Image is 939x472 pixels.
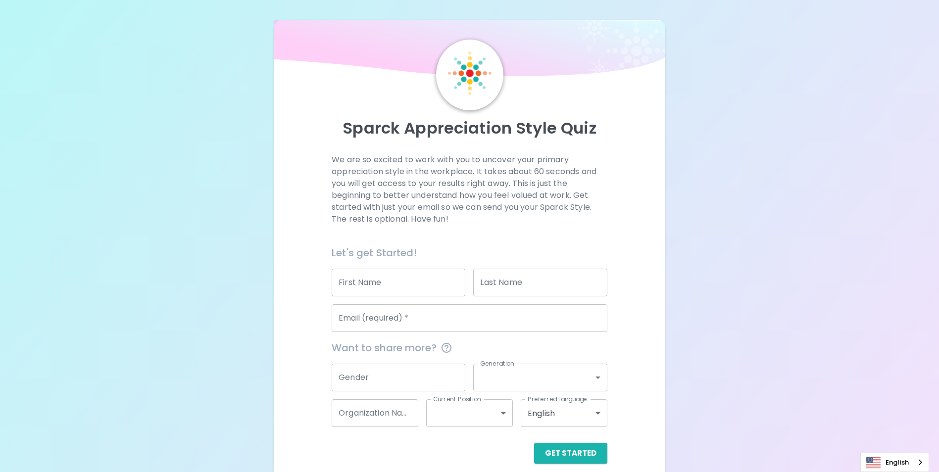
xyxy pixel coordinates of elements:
span: Want to share more? [332,340,607,356]
p: Sparck Appreciation Style Quiz [286,118,653,138]
p: We are so excited to work with you to uncover your primary appreciation style in the workplace. I... [332,154,607,225]
h6: Let's get Started! [332,245,607,261]
div: Language [860,453,929,472]
a: English [861,453,929,472]
label: Preferred Language [528,395,587,403]
label: Generation [480,359,514,368]
img: wave [274,20,665,81]
button: Get Started [534,443,607,464]
img: Sparck Logo [448,51,492,95]
div: English [521,399,607,427]
aside: Language selected: English [860,453,929,472]
svg: This information is completely confidential and only used for aggregated appreciation studies at ... [441,342,452,354]
label: Current Position [433,395,481,403]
